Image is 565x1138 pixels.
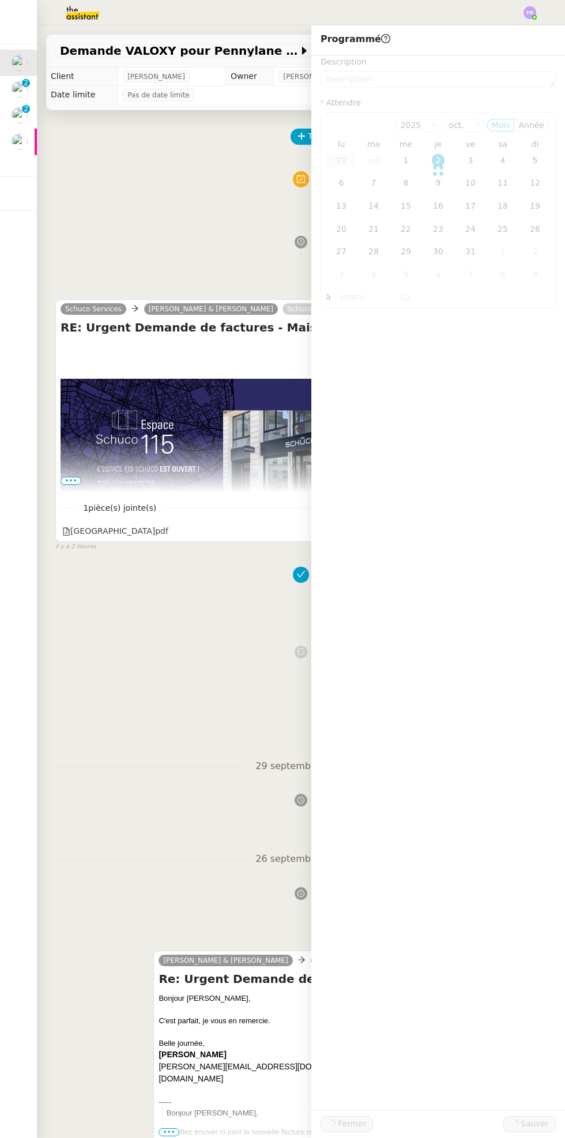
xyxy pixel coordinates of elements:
span: 1 [75,502,164,515]
p: Bonjour [PERSON_NAME], [167,1107,541,1119]
td: Date limite [46,86,118,104]
a: [PERSON_NAME] & [PERSON_NAME] [144,304,278,314]
span: 26 septembre 2025 [246,851,356,867]
span: Pas de date limite [127,89,190,101]
span: ••• [159,1128,179,1136]
div: ----- [159,1096,541,1108]
img: users%2FfjlNmCTkLiVoA3HQjY3GA5JXGxb2%2Favatar%2Fstarofservice_97480retdsc0392.png [12,134,28,150]
img: users%2FfjlNmCTkLiVoA3HQjY3GA5JXGxb2%2Favatar%2Fstarofservice_97480retdsc0392.png [12,55,28,71]
a: [PERSON_NAME] & [PERSON_NAME] [159,955,292,966]
button: Tâche [291,129,338,145]
img: image001.png [61,379,405,551]
div: Bonjour [PERSON_NAME], [159,993,541,1004]
td: Owner [226,67,274,86]
span: Tâche [308,130,332,143]
img: users%2FME7CwGhkVpexbSaUxoFyX6OhGQk2%2Favatar%2Fe146a5d2-1708-490f-af4b-78e736222863 [12,81,28,97]
span: Programmé [321,33,390,44]
span: 29 septembre 2025 [246,759,356,774]
span: [PERSON_NAME] [283,71,341,82]
a: [PERSON_NAME] [311,955,378,966]
h4: Re: Urgent Demande de facture - Maison A&G [159,971,541,987]
td: [PERSON_NAME] [159,1049,361,1061]
img: users%2FME7CwGhkVpexbSaUxoFyX6OhGQk2%2Favatar%2Fe146a5d2-1708-490f-af4b-78e736222863 [12,107,28,123]
nz-badge-sup: 2 [22,105,30,113]
button: Fermer [321,1116,373,1132]
span: ••• [61,477,81,485]
p: 2 [24,105,28,115]
div: C'est parfait, je vous en remercie. [159,1015,541,1027]
nz-badge-sup: 2 [22,79,30,87]
img: svg [523,6,536,19]
div: [GEOGRAPHIC_DATA]pdf [62,525,168,538]
a: Schuco Services [61,304,126,314]
p: Veuillez trouver ci-joint la nouvelle facture comportant la TVA, transmise par notre équipe caisse. [167,1126,541,1138]
p: 2 [24,79,28,89]
a: [DOMAIN_NAME] [159,1074,223,1083]
span: il y a 2 heures [55,542,96,552]
span: Demande VALOXY pour Pennylane - Montants importants sans justificatifs [60,45,299,56]
td: Client [46,67,118,86]
a: Schuco Services [282,304,348,314]
a: [PERSON_NAME][EMAIL_ADDRESS][DOMAIN_NAME] [159,1062,361,1071]
div: Belle journée, [159,1038,541,1049]
span: pièce(s) jointe(s) [88,503,156,513]
span: [PERSON_NAME] [127,71,185,82]
button: Sauver [503,1116,556,1132]
h4: RE: Urgent Demande de factures - Maison A&G [61,319,443,336]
